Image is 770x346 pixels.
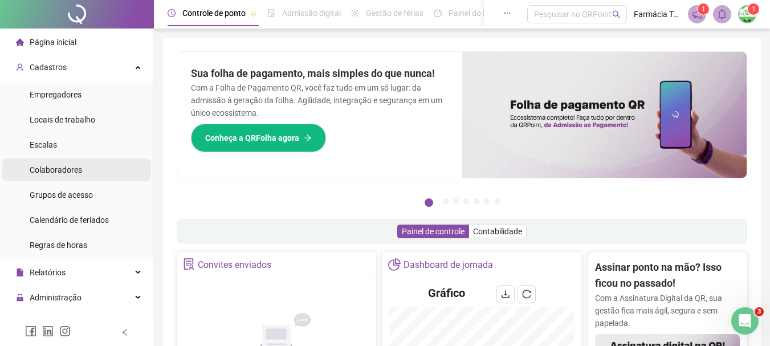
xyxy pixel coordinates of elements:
button: 6 [484,198,490,204]
span: Controle de ponto [182,9,246,18]
span: bell [717,9,727,19]
span: arrow-right [304,134,312,142]
span: lock [16,294,24,302]
span: Grupos de acesso [30,190,93,200]
span: Painel de controle [402,227,465,236]
span: left [121,328,129,336]
sup: Atualize o seu contato no menu Meus Dados [748,3,759,15]
span: clock-circle [168,9,176,17]
h2: Assinar ponto na mão? Isso ficou no passado! [595,259,740,292]
iframe: Intercom live chat [731,307,759,335]
span: linkedin [42,325,54,337]
span: dashboard [434,9,442,17]
span: Calendário de feriados [30,215,109,225]
span: 3 [755,307,764,316]
span: file [16,268,24,276]
span: reload [522,290,531,299]
span: 1 [752,5,756,13]
span: Colaboradores [30,165,82,174]
span: Admissão digital [282,9,341,18]
span: Cadastros [30,63,67,72]
span: instagram [59,325,71,337]
img: banner%2F8d14a306-6205-4263-8e5b-06e9a85ad873.png [462,52,747,178]
button: 3 [453,198,459,204]
button: 1 [425,198,433,207]
span: Regras de horas [30,241,87,250]
sup: 1 [698,3,709,15]
span: notification [692,9,702,19]
span: pushpin [250,10,257,17]
button: 5 [474,198,479,204]
span: Página inicial [30,38,76,47]
span: Contabilidade [473,227,522,236]
div: Convites enviados [198,255,271,275]
button: 4 [463,198,469,204]
span: user-add [16,63,24,71]
span: facebook [25,325,36,337]
span: ellipsis [503,9,511,17]
span: file-done [267,9,275,17]
button: 2 [443,198,449,204]
span: Gestão de férias [366,9,423,18]
span: Farmácia Total da Ilha [634,8,681,21]
span: Escalas [30,140,57,149]
span: Painel do DP [449,9,493,18]
span: sun [351,9,359,17]
img: 24846 [739,6,756,23]
span: Exportações [30,318,74,327]
h4: Gráfico [428,285,465,301]
span: Administração [30,293,82,302]
span: Relatórios [30,268,66,277]
div: Dashboard de jornada [404,255,493,275]
span: Locais de trabalho [30,115,95,124]
span: Conheça a QRFolha agora [205,132,299,144]
span: download [501,290,510,299]
button: 7 [494,198,500,204]
span: solution [183,258,195,270]
span: home [16,38,24,46]
p: Com a Folha de Pagamento QR, você faz tudo em um só lugar: da admissão à geração da folha. Agilid... [191,82,449,119]
h2: Sua folha de pagamento, mais simples do que nunca! [191,66,449,82]
span: pie-chart [388,258,400,270]
span: Empregadores [30,90,82,99]
p: Com a Assinatura Digital da QR, sua gestão fica mais ágil, segura e sem papelada. [595,292,740,329]
span: 1 [702,5,706,13]
span: search [612,10,621,19]
button: Conheça a QRFolha agora [191,124,326,152]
